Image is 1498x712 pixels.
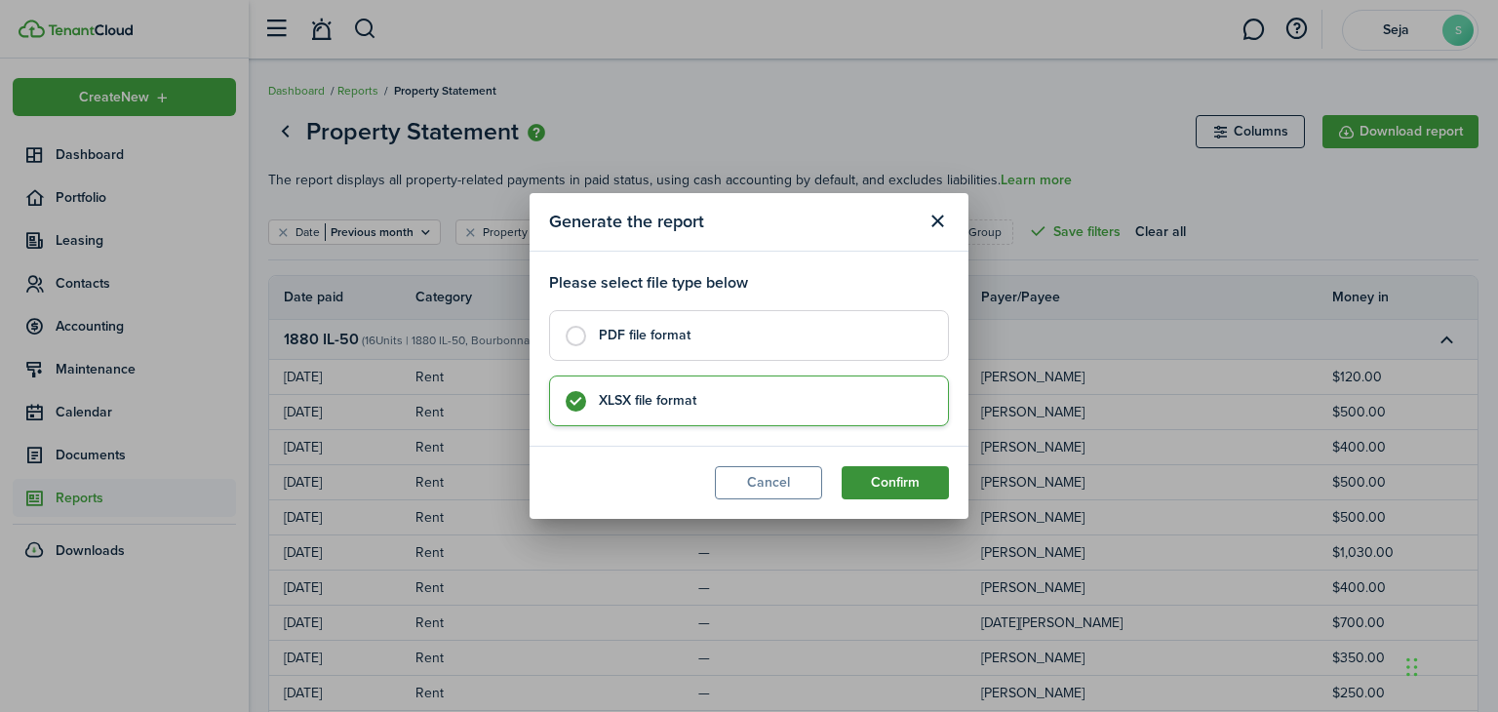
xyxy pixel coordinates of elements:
[599,326,928,345] control-radio-card-title: PDF file format
[549,271,949,295] p: Please select file type below
[842,466,949,499] button: Confirm
[549,203,916,241] modal-title: Generate the report
[1406,638,1418,696] div: Drag
[715,466,822,499] button: Cancel
[599,391,928,411] control-radio-card-title: XLSX file format
[1400,618,1498,712] iframe: Chat Widget
[921,205,954,238] button: Close modal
